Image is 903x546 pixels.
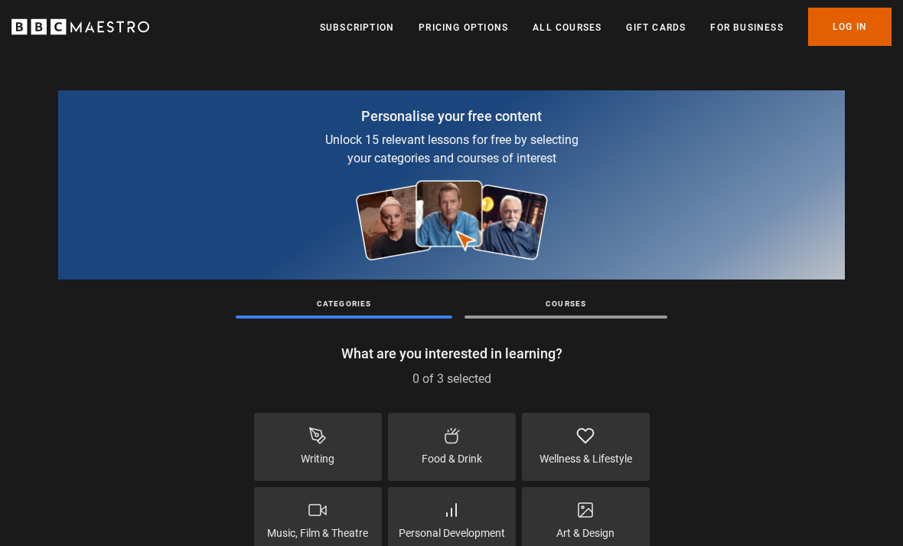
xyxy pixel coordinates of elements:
[540,451,632,467] p: Wellness & Lifestyle
[236,298,452,309] p: Categories
[556,525,614,541] p: Art & Design
[267,525,368,541] p: Music, Film & Theatre
[626,20,686,35] a: Gift Cards
[77,109,826,125] h1: Personalise your free content
[301,451,334,467] p: Writing
[320,8,892,46] nav: Primary
[419,20,508,35] a: Pricing Options
[58,370,845,388] p: 0 of 3 selected
[465,298,667,309] p: Courses
[11,15,149,38] svg: BBC Maestro
[710,20,783,35] a: For business
[808,8,892,46] a: Log In
[399,525,505,541] p: Personal Development
[320,20,394,35] a: Subscription
[77,131,826,168] p: Unlock 15 relevant lessons for free by selecting your categories and courses of interest
[58,343,845,364] p: What are you interested in learning?
[422,451,482,467] p: Food & Drink
[533,20,601,35] a: All Courses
